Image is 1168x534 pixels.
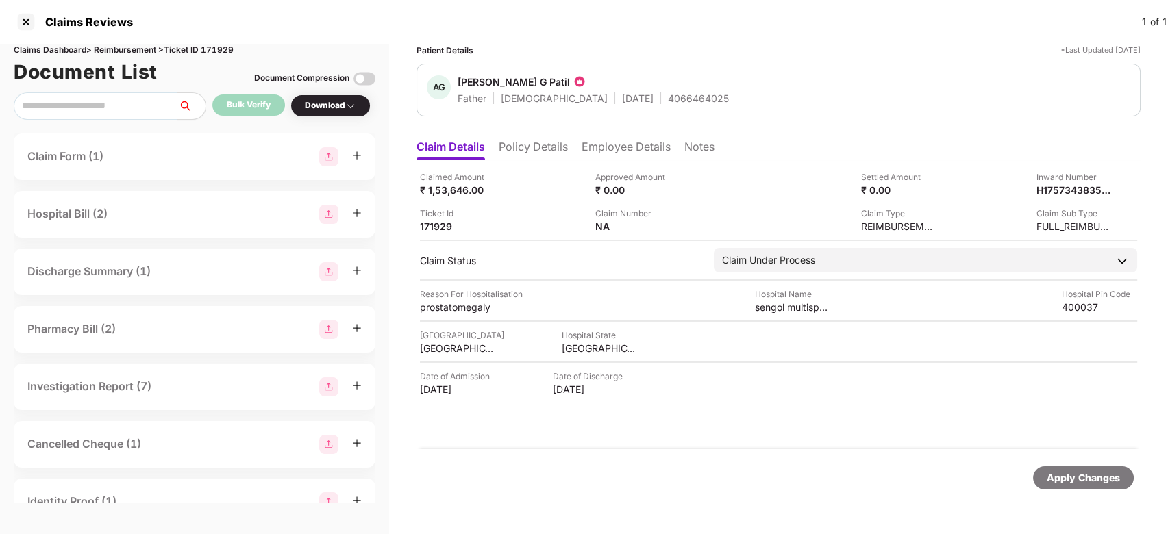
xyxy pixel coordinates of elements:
div: Claims Dashboard > Reimbursement > Ticket ID 171929 [14,44,375,57]
div: Claim Number [595,207,671,220]
div: Hospital Name [755,288,830,301]
div: FULL_REIMBURSEMENT [1036,220,1112,233]
div: Claim Sub Type [1036,207,1112,220]
div: Patient Details [417,44,473,57]
div: Cancelled Cheque (1) [27,435,141,453]
img: svg+xml;base64,PHN2ZyBpZD0iRHJvcGRvd24tMzJ4MzIiIHhtbG5zPSJodHRwOi8vd3d3LnczLm9yZy8yMDAwL3N2ZyIgd2... [345,101,356,112]
span: plus [352,496,362,505]
div: 1 of 1 [1141,14,1168,29]
div: Settled Amount [861,170,936,183]
div: Apply Changes [1047,470,1120,485]
div: Hospital State [562,329,637,342]
li: Claim Details [417,140,485,160]
div: Reason For Hospitalisation [420,288,523,301]
div: Investigation Report (7) [27,378,151,395]
div: sengol multispeciality hospital [755,301,830,314]
img: svg+xml;base64,PHN2ZyBpZD0iR3JvdXBfMjg4MTMiIGRhdGEtbmFtZT0iR3JvdXAgMjg4MTMiIHhtbG5zPSJodHRwOi8vd3... [319,262,338,281]
div: Hospital Pin Code [1062,288,1137,301]
div: H175734383514901004 [1036,183,1112,196]
div: ₹ 1,53,646.00 [420,183,495,196]
div: Approved Amount [595,170,671,183]
img: svg+xml;base64,PHN2ZyBpZD0iR3JvdXBfMjg4MTMiIGRhdGEtbmFtZT0iR3JvdXAgMjg4MTMiIHhtbG5zPSJodHRwOi8vd3... [319,147,338,166]
div: Claim Under Process [722,253,815,268]
div: Claimed Amount [420,170,495,183]
span: plus [352,151,362,160]
div: REIMBURSEMENT [861,220,936,233]
div: 4066464025 [668,92,729,105]
div: Date of Discharge [553,370,628,383]
div: Claim Type [861,207,936,220]
div: Date of Admission [420,370,495,383]
img: svg+xml;base64,PHN2ZyBpZD0iR3JvdXBfMjg4MTMiIGRhdGEtbmFtZT0iR3JvdXAgMjg4MTMiIHhtbG5zPSJodHRwOi8vd3... [319,320,338,339]
li: Policy Details [499,140,568,160]
div: Discharge Summary (1) [27,263,151,280]
div: Identity Proof (1) [27,493,116,510]
div: [GEOGRAPHIC_DATA] [562,342,637,355]
div: Pharmacy Bill (2) [27,320,116,338]
div: NA [595,220,671,233]
div: Inward Number [1036,170,1112,183]
img: downArrowIcon [1115,254,1129,268]
img: icon [573,75,586,88]
div: Document Compression [254,72,349,85]
div: ₹ 0.00 [595,183,671,196]
div: [PERSON_NAME] G Patil [458,75,570,88]
div: prostatomegaly [420,301,495,314]
img: svg+xml;base64,PHN2ZyBpZD0iR3JvdXBfMjg4MTMiIGRhdGEtbmFtZT0iR3JvdXAgMjg4MTMiIHhtbG5zPSJodHRwOi8vd3... [319,205,338,224]
span: plus [352,208,362,218]
div: AG [427,75,451,99]
h1: Document List [14,57,158,87]
div: [DATE] [420,383,495,396]
div: Claims Reviews [37,15,133,29]
div: [GEOGRAPHIC_DATA] [420,342,495,355]
span: search [177,101,206,112]
div: Claim Status [420,254,700,267]
div: Ticket Id [420,207,495,220]
div: [DATE] [622,92,654,105]
div: Hospital Bill (2) [27,205,108,222]
div: Father [458,92,486,105]
div: Download [305,99,356,112]
div: [DATE] [553,383,628,396]
img: svg+xml;base64,PHN2ZyBpZD0iVG9nZ2xlLTMyeDMyIiB4bWxucz0iaHR0cDovL3d3dy53My5vcmcvMjAwMC9zdmciIHdpZH... [353,68,375,90]
div: ₹ 0.00 [861,183,936,196]
span: plus [352,266,362,275]
div: Claim Form (1) [27,148,103,165]
img: svg+xml;base64,PHN2ZyBpZD0iR3JvdXBfMjg4MTMiIGRhdGEtbmFtZT0iR3JvdXAgMjg4MTMiIHhtbG5zPSJodHRwOi8vd3... [319,435,338,454]
div: Bulk Verify [227,99,271,112]
img: svg+xml;base64,PHN2ZyBpZD0iR3JvdXBfMjg4MTMiIGRhdGEtbmFtZT0iR3JvdXAgMjg4MTMiIHhtbG5zPSJodHRwOi8vd3... [319,492,338,511]
li: Employee Details [582,140,671,160]
div: 400037 [1062,301,1137,314]
li: Notes [684,140,715,160]
div: [DEMOGRAPHIC_DATA] [501,92,608,105]
div: *Last Updated [DATE] [1060,44,1141,57]
div: 171929 [420,220,495,233]
button: search [177,92,206,120]
span: plus [352,438,362,448]
img: svg+xml;base64,PHN2ZyBpZD0iR3JvdXBfMjg4MTMiIGRhdGEtbmFtZT0iR3JvdXAgMjg4MTMiIHhtbG5zPSJodHRwOi8vd3... [319,377,338,396]
div: [GEOGRAPHIC_DATA] [420,329,504,342]
span: plus [352,323,362,333]
span: plus [352,381,362,390]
